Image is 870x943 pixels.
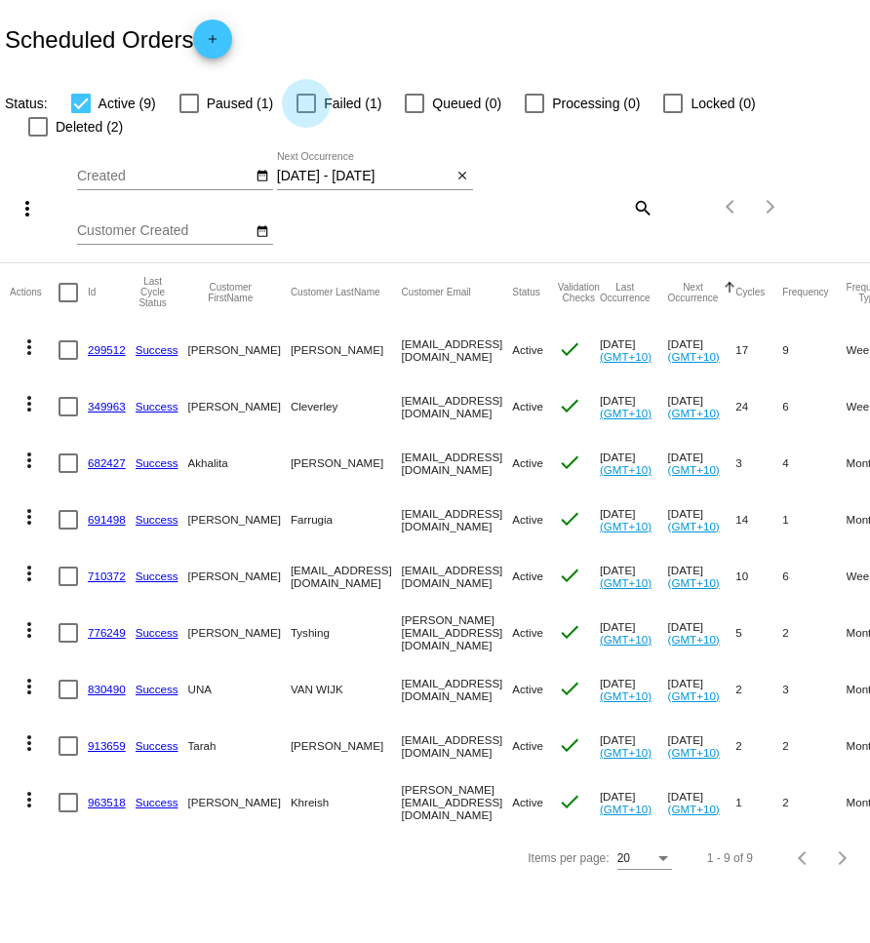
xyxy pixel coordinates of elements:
[600,322,668,378] mat-cell: [DATE]
[600,689,652,702] a: (GMT+10)
[735,322,782,378] mat-cell: 17
[735,774,782,831] mat-cell: 1
[188,774,291,831] mat-cell: [PERSON_NAME]
[56,115,123,138] span: Deleted (2)
[558,790,581,813] mat-icon: check
[5,20,232,59] h2: Scheduled Orders
[18,731,41,755] mat-icon: more_vert
[668,350,720,363] a: (GMT+10)
[735,718,782,774] mat-cell: 2
[136,400,178,413] a: Success
[512,739,543,752] span: Active
[512,513,543,526] span: Active
[88,400,126,413] a: 349963
[512,626,543,639] span: Active
[402,378,513,435] mat-cell: [EMAIL_ADDRESS][DOMAIN_NAME]
[600,491,668,548] mat-cell: [DATE]
[18,562,41,585] mat-icon: more_vert
[88,513,126,526] a: 691498
[402,491,513,548] mat-cell: [EMAIL_ADDRESS][DOMAIN_NAME]
[782,378,846,435] mat-cell: 6
[18,788,41,811] mat-icon: more_vert
[277,169,453,184] input: Next Occurrence
[5,96,48,111] span: Status:
[600,350,652,363] a: (GMT+10)
[782,322,846,378] mat-cell: 9
[402,435,513,491] mat-cell: [EMAIL_ADDRESS][DOMAIN_NAME]
[402,605,513,661] mat-cell: [PERSON_NAME][EMAIL_ADDRESS][DOMAIN_NAME]
[18,505,41,529] mat-icon: more_vert
[600,463,652,476] a: (GMT+10)
[18,335,41,359] mat-icon: more_vert
[291,605,402,661] mat-cell: Tyshing
[782,287,828,298] button: Change sorting for Frequency
[18,675,41,698] mat-icon: more_vert
[707,851,753,865] div: 1 - 9 of 9
[691,92,755,115] span: Locked (0)
[668,633,720,646] a: (GMT+10)
[600,774,668,831] mat-cell: [DATE]
[402,774,513,831] mat-cell: [PERSON_NAME][EMAIL_ADDRESS][DOMAIN_NAME]
[668,803,720,815] a: (GMT+10)
[432,92,501,115] span: Queued (0)
[291,718,402,774] mat-cell: [PERSON_NAME]
[512,683,543,695] span: Active
[600,435,668,491] mat-cell: [DATE]
[188,605,291,661] mat-cell: [PERSON_NAME]
[99,92,156,115] span: Active (9)
[88,343,126,356] a: 299512
[782,435,846,491] mat-cell: 4
[823,839,862,878] button: Next page
[136,739,178,752] a: Success
[668,605,736,661] mat-cell: [DATE]
[88,287,96,298] button: Change sorting for Id
[10,263,59,322] mat-header-cell: Actions
[668,282,719,303] button: Change sorting for NextOccurrenceUtc
[558,451,581,474] mat-icon: check
[558,263,600,322] mat-header-cell: Validation Checks
[88,626,126,639] a: 776249
[600,633,652,646] a: (GMT+10)
[77,169,253,184] input: Created
[782,718,846,774] mat-cell: 2
[512,287,539,298] button: Change sorting for Status
[18,449,41,472] mat-icon: more_vert
[528,851,609,865] div: Items per page:
[668,407,720,419] a: (GMT+10)
[512,456,543,469] span: Active
[88,570,126,582] a: 710372
[136,626,178,639] a: Success
[782,491,846,548] mat-cell: 1
[668,746,720,759] a: (GMT+10)
[88,456,126,469] a: 682427
[735,435,782,491] mat-cell: 3
[735,548,782,605] mat-cell: 10
[600,661,668,718] mat-cell: [DATE]
[88,683,126,695] a: 830490
[18,618,41,642] mat-icon: more_vert
[207,92,273,115] span: Paused (1)
[558,507,581,530] mat-icon: check
[751,187,790,226] button: Next page
[77,223,253,239] input: Customer Created
[324,92,381,115] span: Failed (1)
[402,287,471,298] button: Change sorting for CustomerEmail
[402,322,513,378] mat-cell: [EMAIL_ADDRESS][DOMAIN_NAME]
[188,322,291,378] mat-cell: [PERSON_NAME]
[782,605,846,661] mat-cell: 2
[402,548,513,605] mat-cell: [EMAIL_ADDRESS][DOMAIN_NAME]
[88,796,126,808] a: 963518
[600,605,668,661] mat-cell: [DATE]
[291,774,402,831] mat-cell: Khreish
[668,435,736,491] mat-cell: [DATE]
[558,677,581,700] mat-icon: check
[188,491,291,548] mat-cell: [PERSON_NAME]
[291,548,402,605] mat-cell: [EMAIL_ADDRESS][DOMAIN_NAME]
[600,746,652,759] a: (GMT+10)
[668,718,736,774] mat-cell: [DATE]
[558,733,581,757] mat-icon: check
[512,400,543,413] span: Active
[188,661,291,718] mat-cell: UNA
[668,576,720,589] a: (GMT+10)
[512,570,543,582] span: Active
